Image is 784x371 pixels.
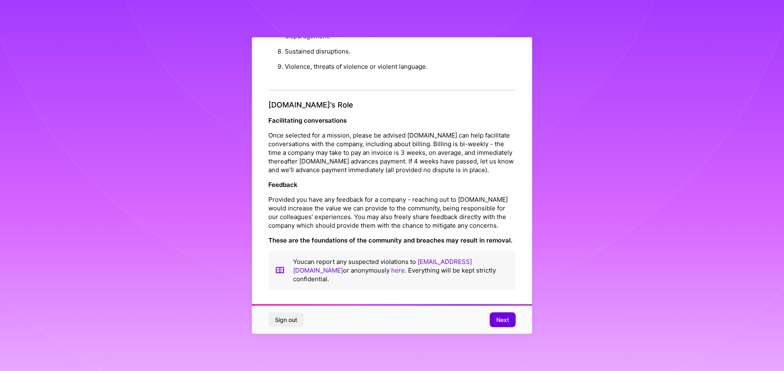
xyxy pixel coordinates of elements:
[268,313,304,327] button: Sign out
[275,316,297,324] span: Sign out
[268,236,512,244] strong: These are the foundations of the community and breaches may result in removal.
[268,195,516,229] p: Provided you have any feedback for a company - reaching out to [DOMAIN_NAME] would increase the v...
[285,59,516,74] li: Violence, threats of violence or violent language.
[285,44,516,59] li: Sustained disruptions.
[275,257,285,283] img: book icon
[293,257,472,274] a: [EMAIL_ADDRESS][DOMAIN_NAME]
[268,100,516,110] h4: [DOMAIN_NAME]’s Role
[293,257,509,283] p: You can report any suspected violations to or anonymously . Everything will be kept strictly conf...
[268,131,516,174] p: Once selected for a mission, please be advised [DOMAIN_NAME] can help facilitate conversations wi...
[490,313,516,327] button: Next
[268,180,298,188] strong: Feedback
[391,266,405,274] a: here
[496,316,509,324] span: Next
[268,116,347,124] strong: Facilitating conversations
